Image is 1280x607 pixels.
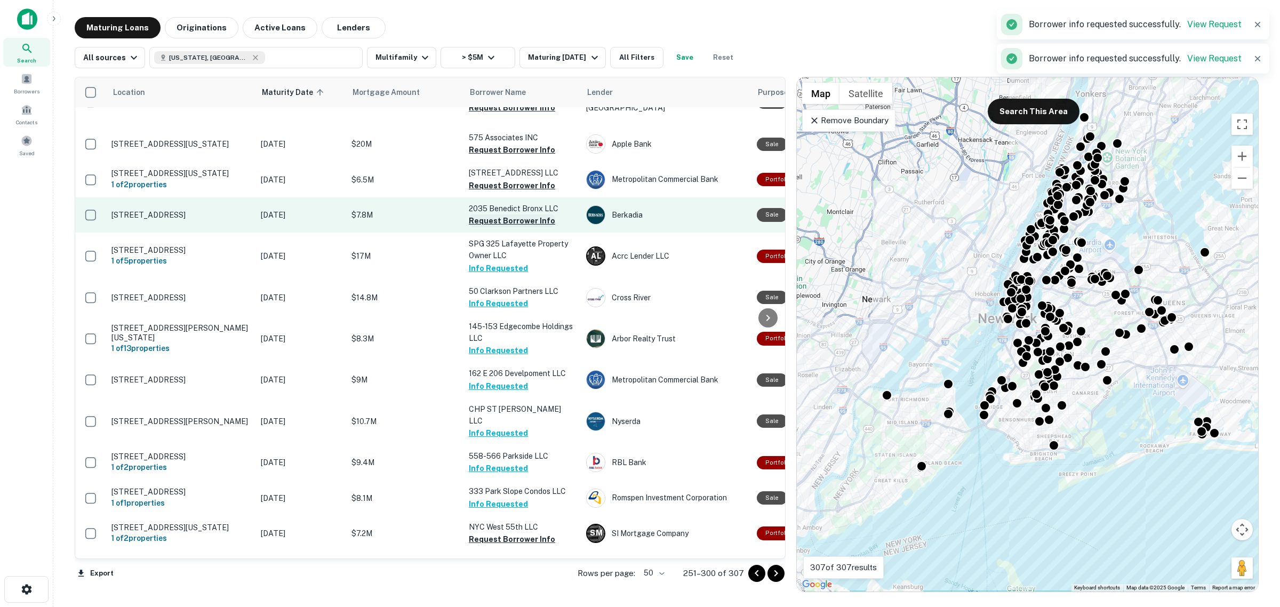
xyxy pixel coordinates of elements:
button: [US_STATE], [GEOGRAPHIC_DATA], [GEOGRAPHIC_DATA] [149,47,363,68]
p: S M [590,528,602,539]
p: $8.1M [351,492,458,504]
div: Apple Bank [586,134,746,154]
span: Borrowers [14,87,39,95]
p: [STREET_ADDRESS][US_STATE] [111,523,250,532]
p: [STREET_ADDRESS][US_STATE] [111,169,250,178]
p: [STREET_ADDRESS][PERSON_NAME] [111,417,250,426]
img: Google [799,578,835,592]
span: [US_STATE], [GEOGRAPHIC_DATA], [GEOGRAPHIC_DATA] [169,53,249,62]
p: A L [591,251,601,262]
a: Terms (opens in new tab) [1191,585,1206,590]
p: $9M [351,374,458,386]
button: Zoom in [1231,146,1253,167]
span: Contacts [16,118,37,126]
div: Cross River [586,288,746,307]
button: Lenders [322,17,386,38]
p: Borrower info requested successfully. [1029,52,1242,65]
div: Nyserda [586,412,746,431]
p: SPG 325 Lafayette Property Owner LLC [469,238,575,261]
p: Borrower info requested successfully. [1029,18,1242,31]
button: Info Requested [469,380,528,393]
p: 251–300 of 307 [683,567,744,580]
button: Reset [706,47,740,68]
button: Request Borrower Info [469,533,555,546]
button: Active Loans [243,17,317,38]
p: 162 E 206 Develpoment LLC [469,368,575,379]
div: Saved [3,131,50,159]
p: [STREET_ADDRESS] [111,487,250,497]
p: Remove Boundary [809,114,889,127]
img: picture [587,371,605,389]
p: $10.7M [351,416,458,427]
span: Location [113,86,145,99]
button: Go to previous page [748,565,765,582]
p: [STREET_ADDRESS][PERSON_NAME][US_STATE] [111,323,250,342]
p: [DATE] [261,209,341,221]
span: Maturity Date [262,86,327,99]
div: Sale [757,208,787,221]
a: Contacts [3,100,50,129]
button: Map camera controls [1231,519,1253,540]
button: Keyboard shortcuts [1074,584,1120,592]
h6: 1 of 1 properties [111,497,250,509]
p: NYC West 55th LLC [469,521,575,533]
p: $8.3M [351,333,458,345]
div: This is a portfolio loan with 2 properties [757,173,799,186]
div: 0 0 [797,77,1258,592]
a: Open this area in Google Maps (opens a new window) [799,578,835,592]
div: SI Mortgage Company [586,524,746,543]
div: Maturing [DATE] [528,51,601,64]
div: Berkadia [586,205,746,225]
p: $14.8M [351,292,458,303]
img: picture [587,453,605,472]
p: 50 Clarkson Partners LLC [469,285,575,297]
h6: 1 of 13 properties [111,342,250,354]
p: $6.5M [351,174,458,186]
p: $17M [351,250,458,262]
p: [STREET_ADDRESS] [111,210,250,220]
div: This is a portfolio loan with 5 properties [757,250,799,263]
img: capitalize-icon.png [17,9,37,30]
button: Originations [165,17,238,38]
p: [STREET_ADDRESS] [111,293,250,302]
p: [STREET_ADDRESS] LLC [469,167,575,179]
button: Maturing Loans [75,17,161,38]
span: Mortgage Amount [353,86,434,99]
p: [DATE] [261,374,341,386]
div: Acrc Lender LLC [586,246,746,266]
div: Metropolitan Commercial Bank [586,170,746,189]
div: Arbor Realty Trust [586,329,746,348]
h6: 1 of 2 properties [111,179,250,190]
div: Sale [757,138,787,151]
th: Borrower Name [463,77,581,107]
span: Search [17,56,36,65]
p: Rows per page: [578,567,635,580]
button: Request Borrower Info [469,101,555,114]
img: picture [587,135,605,153]
span: Saved [19,149,35,157]
div: RBL Bank [586,453,746,472]
p: $7.2M [351,528,458,539]
button: Export [75,565,116,581]
span: Lender [587,86,613,99]
p: 333 Park Slope Condos LLC [469,485,575,497]
p: 575 Associates INC [469,132,575,143]
h6: 1 of 5 properties [111,255,250,267]
p: [STREET_ADDRESS] [111,245,250,255]
button: Info Requested [469,344,528,357]
img: picture [587,171,605,189]
p: $7.8M [351,209,458,221]
button: Toggle fullscreen view [1231,114,1253,135]
button: Info Requested [469,297,528,310]
div: Sale [757,414,787,428]
button: Info Requested [469,498,528,510]
a: Borrowers [3,69,50,98]
th: Mortgage Amount [346,77,463,107]
div: This is a portfolio loan with 2 properties [757,456,799,469]
p: 558-566 Parkside LLC [469,450,575,462]
button: Save your search to get updates of matches that match your search criteria. [668,47,702,68]
p: Central Astoria LLC [469,556,575,568]
img: picture [587,289,605,307]
button: Multifamily [367,47,436,68]
span: Borrower Name [470,86,526,99]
